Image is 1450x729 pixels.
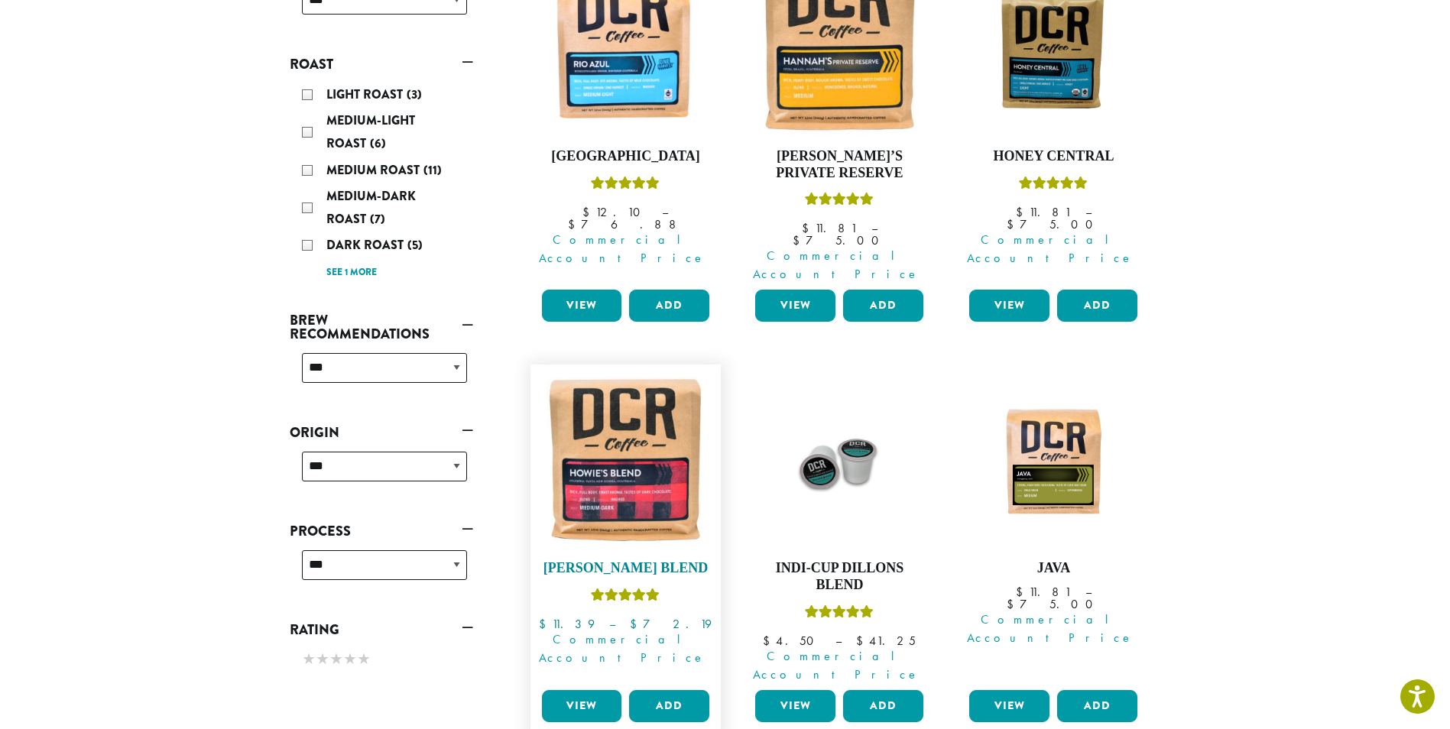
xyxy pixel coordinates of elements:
[965,148,1141,165] h4: Honey Central
[751,560,927,593] h4: Indi-Cup Dillons Blend
[290,420,473,446] a: Origin
[802,220,857,236] bdi: 11.81
[1019,174,1088,197] div: Rated 5.00 out of 5
[1007,216,1020,232] span: $
[629,290,709,322] button: Add
[316,648,329,670] span: ★
[745,247,927,283] span: Commercial Account Price
[630,616,712,632] bdi: 72.19
[538,372,714,683] a: [PERSON_NAME] BlendRated 4.67 out of 5 Commercial Account Price
[290,544,473,598] div: Process
[302,648,316,670] span: ★
[538,560,714,577] h4: [PERSON_NAME] Blend
[538,148,714,165] h4: [GEOGRAPHIC_DATA]
[630,616,643,632] span: $
[326,187,416,228] span: Medium-Dark Roast
[751,372,927,683] a: Indi-Cup Dillons BlendRated 5.00 out of 5 Commercial Account Price
[965,560,1141,577] h4: Java
[755,690,835,722] a: View
[542,290,622,322] a: View
[793,232,806,248] span: $
[1016,584,1071,600] bdi: 11.81
[329,648,343,670] span: ★
[326,236,407,254] span: Dark Roast
[290,347,473,401] div: Brew Recommendations
[290,643,473,678] div: Rating
[969,690,1049,722] a: View
[871,220,877,236] span: –
[843,290,923,322] button: Add
[959,231,1141,267] span: Commercial Account Price
[582,204,595,220] span: $
[326,265,377,280] a: See 1 more
[532,630,714,667] span: Commercial Account Price
[1085,584,1092,600] span: –
[290,446,473,500] div: Origin
[965,372,1141,683] a: Java Commercial Account Price
[290,518,473,544] a: Process
[407,86,422,103] span: (3)
[370,210,385,228] span: (7)
[1016,584,1029,600] span: $
[662,204,668,220] span: –
[763,633,821,649] bdi: 4.50
[843,690,923,722] button: Add
[1007,596,1020,612] span: $
[745,647,927,684] span: Commercial Account Price
[290,617,473,643] a: Rating
[856,633,869,649] span: $
[290,51,473,77] a: Roast
[542,690,622,722] a: View
[856,633,916,649] bdi: 41.25
[326,161,423,179] span: Medium Roast
[591,174,660,197] div: Rated 5.00 out of 5
[609,616,615,632] span: –
[802,220,815,236] span: $
[805,190,874,213] div: Rated 5.00 out of 5
[1007,216,1100,232] bdi: 75.00
[568,216,683,232] bdi: 76.88
[1016,204,1071,220] bdi: 11.81
[539,616,552,632] span: $
[1016,204,1029,220] span: $
[370,134,386,152] span: (6)
[423,161,442,179] span: (11)
[969,290,1049,322] a: View
[835,633,842,649] span: –
[763,633,776,649] span: $
[805,603,874,626] div: Rated 5.00 out of 5
[629,690,709,722] button: Add
[290,307,473,347] a: Brew Recommendations
[1057,690,1137,722] button: Add
[965,372,1141,548] img: 12oz_DCR_Java_StockImage_1200pxX1200px.jpg
[357,648,371,670] span: ★
[407,236,423,254] span: (5)
[793,232,886,248] bdi: 75.00
[537,372,713,548] img: Howies-Blend-12oz-300x300.jpg
[591,586,660,609] div: Rated 4.67 out of 5
[539,616,595,632] bdi: 11.39
[1085,204,1092,220] span: –
[568,216,581,232] span: $
[1057,290,1137,322] button: Add
[532,231,714,267] span: Commercial Account Price
[751,372,927,548] img: 75CT-INDI-CUP-1.jpg
[751,148,927,181] h4: [PERSON_NAME]’s Private Reserve
[755,290,835,322] a: View
[1007,596,1100,612] bdi: 75.00
[959,611,1141,647] span: Commercial Account Price
[326,86,407,103] span: Light Roast
[290,77,473,289] div: Roast
[582,204,647,220] bdi: 12.10
[343,648,357,670] span: ★
[326,112,415,152] span: Medium-Light Roast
